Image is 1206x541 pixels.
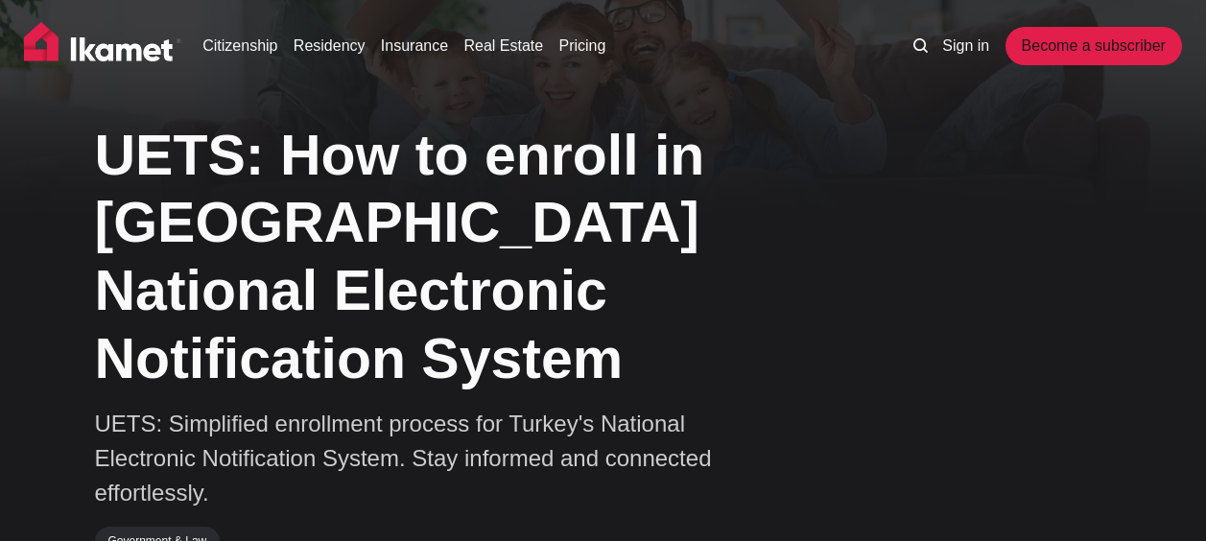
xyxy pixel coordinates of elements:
[95,122,863,393] h1: UETS: How to enroll in [GEOGRAPHIC_DATA] National Electronic Notification System
[24,22,181,70] img: Ikamet home
[381,35,448,58] a: Insurance
[202,35,277,58] a: Citizenship
[942,35,989,58] a: Sign in
[95,407,767,510] p: UETS: Simplified enrollment process for Turkey's National Electronic Notification System. Stay in...
[294,35,366,58] a: Residency
[559,35,606,58] a: Pricing
[1005,27,1182,65] a: Become a subscriber
[463,35,543,58] a: Real Estate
